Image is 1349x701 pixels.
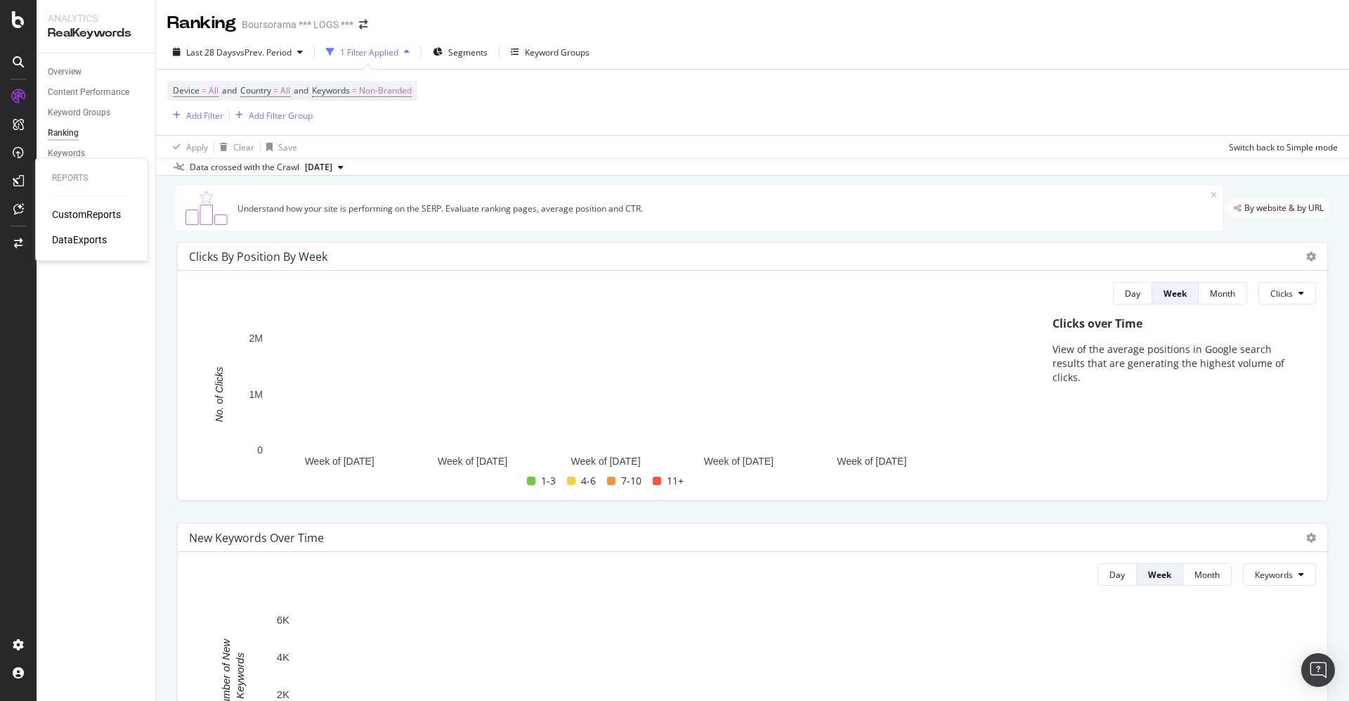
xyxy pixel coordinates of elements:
a: Keyword Groups [48,105,145,120]
div: Content Performance [48,85,129,100]
div: Keywords [48,146,85,161]
span: All [280,81,290,101]
text: 4K [277,651,289,663]
button: Month [1199,282,1247,304]
span: and [222,84,237,96]
text: Week of [DATE] [837,456,906,467]
a: DataExports [52,233,107,247]
div: Ranking [167,11,236,35]
div: arrow-right-arrow-left [359,20,367,30]
div: Clicks over Time [1053,316,1302,332]
span: Country [240,84,271,96]
span: 11+ [667,472,684,489]
div: Apply [186,141,208,153]
div: Week [1148,569,1171,581]
a: Ranking [48,126,145,141]
a: CustomReports [52,207,121,221]
div: Data crossed with the Crawl [190,161,299,174]
span: Last 28 Days [186,46,236,58]
div: Reports [52,172,131,184]
div: Save [278,141,297,153]
text: Week of [DATE] [438,456,507,467]
div: New Keywords Over Time [189,531,324,545]
div: Analytics [48,11,144,25]
span: 4-6 [581,472,596,489]
div: Clicks By Position By Week [189,250,327,264]
div: legacy label [1228,198,1329,218]
div: Day [1109,569,1125,581]
div: Ranking [48,126,79,141]
span: By website & by URL [1244,204,1324,212]
span: and [294,84,308,96]
text: No. of Clicks [214,367,225,423]
span: All [209,81,219,101]
button: [DATE] [299,159,349,176]
button: Last 28 DaysvsPrev. Period [167,41,308,63]
button: Day [1097,563,1137,586]
div: Switch back to Simple mode [1229,141,1338,153]
button: Clear [214,136,254,158]
a: Overview [48,65,145,79]
button: Clicks [1258,282,1316,304]
button: Month [1183,563,1232,586]
text: Week of [DATE] [305,456,374,467]
text: 1M [249,389,263,400]
span: vs Prev. Period [236,46,292,58]
button: Day [1113,282,1152,304]
button: Segments [427,41,493,63]
svg: A chart. [189,331,1022,472]
span: Device [173,84,200,96]
p: View of the average positions in Google search results that are generating the highest volume of ... [1053,342,1302,385]
span: = [202,84,207,96]
a: Keywords [48,146,145,161]
text: Week of [DATE] [571,456,640,467]
a: Content Performance [48,85,145,100]
text: 2K [277,688,289,700]
div: Understand how your site is performing on the SERP. Evaluate ranking pages, average position and ... [237,202,1211,214]
span: Keywords [1255,569,1293,581]
span: Keywords [312,84,350,96]
div: RealKeywords [48,25,144,41]
button: Keyword Groups [505,41,595,63]
text: 2M [249,333,263,345]
button: 1 Filter Applied [320,41,415,63]
div: Clear [233,141,254,153]
button: Week [1137,563,1183,586]
button: Add Filter [167,107,223,124]
div: Overview [48,65,82,79]
text: 0 [257,445,263,456]
div: Open Intercom Messenger [1301,653,1335,687]
span: Clicks [1270,288,1293,300]
span: 2025 Aug. 8th [305,161,332,174]
img: C0S+odjvPe+dCwPhcw0W2jU4KOcefU0IcxbkVEfgJ6Ft4vBgsVVQAAAABJRU5ErkJggg== [181,191,232,225]
div: Month [1194,569,1220,581]
button: Week [1152,282,1199,304]
div: Keyword Groups [525,46,589,58]
button: Save [261,136,297,158]
span: = [352,84,357,96]
div: Day [1125,288,1140,300]
span: 7-10 [621,472,641,489]
div: Keyword Groups [48,105,110,120]
text: Week of [DATE] [704,456,774,467]
button: Switch back to Simple mode [1223,136,1338,158]
button: Keywords [1243,563,1316,586]
div: Week [1164,288,1187,300]
span: Segments [448,46,488,58]
span: = [273,84,278,96]
span: Non-Branded [359,81,412,101]
div: Add Filter Group [249,110,313,122]
div: Add Filter [186,110,223,122]
div: Month [1210,288,1235,300]
button: Apply [167,136,208,158]
div: 1 Filter Applied [340,46,398,58]
span: 1-3 [541,472,556,489]
text: 6K [277,614,289,626]
button: Add Filter Group [230,107,313,124]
